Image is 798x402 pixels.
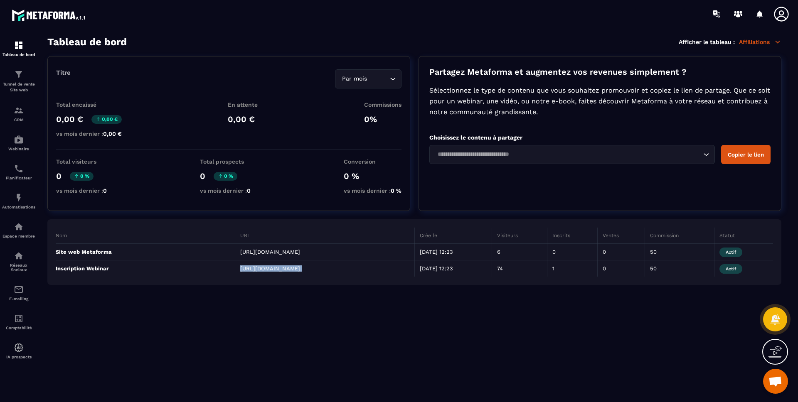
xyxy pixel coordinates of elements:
input: Search for option [435,150,701,159]
th: Ventes [598,228,645,244]
p: Inscription Webinar [56,265,230,272]
h3: Tableau de bord [47,36,127,48]
td: 74 [492,260,547,277]
p: IA prospects [2,355,35,359]
th: Commission [645,228,714,244]
th: Inscrits [547,228,598,244]
td: 0 [598,260,645,277]
td: [URL][DOMAIN_NAME] [235,244,415,260]
p: 0,00 € [91,115,122,124]
td: 0 [547,244,598,260]
p: Total prospects [200,158,251,165]
td: 0 [598,244,645,260]
p: En attente [228,101,258,108]
img: logo [12,7,86,22]
a: accountantaccountantComptabilité [2,307,35,336]
a: formationformationCRM [2,99,35,128]
img: formation [14,69,24,79]
div: Search for option [335,69,401,88]
p: 0 % [70,172,94,181]
span: Par mois [340,74,369,83]
p: vs mois dernier : [56,130,122,137]
p: Tableau de bord [2,52,35,57]
a: automationsautomationsAutomatisations [2,186,35,216]
th: Crée le [414,228,492,244]
th: Statut [714,228,773,244]
img: automations [14,135,24,145]
td: 50 [645,260,714,277]
p: 0,00 € [228,114,258,124]
p: 0% [364,114,401,124]
p: Commissions [364,101,401,108]
div: Search for option [429,145,715,164]
a: social-networksocial-networkRéseaux Sociaux [2,245,35,278]
p: Comptabilité [2,326,35,330]
img: formation [14,40,24,50]
img: scheduler [14,164,24,174]
p: CRM [2,118,35,122]
p: Webinaire [2,147,35,151]
p: Automatisations [2,205,35,209]
p: Total encaissé [56,101,122,108]
p: 0 [200,171,205,181]
img: social-network [14,251,24,261]
p: vs mois dernier : [200,187,251,194]
p: vs mois dernier : [344,187,401,194]
p: Espace membre [2,234,35,238]
p: 0 % [214,172,237,181]
p: vs mois dernier : [56,187,107,194]
p: Total visiteurs [56,158,107,165]
img: automations [14,343,24,353]
a: formationformationTunnel de vente Site web [2,63,35,99]
p: Réseaux Sociaux [2,263,35,272]
p: Titre [56,69,71,76]
td: 50 [645,244,714,260]
img: accountant [14,314,24,324]
p: 0 [56,171,62,181]
p: 0 % [344,171,401,181]
p: E-mailing [2,297,35,301]
a: formationformationTableau de bord [2,34,35,63]
span: Actif [719,248,742,257]
img: automations [14,222,24,232]
div: Ouvrir le chat [763,369,788,394]
p: [DATE] 12:23 [420,249,487,255]
p: Sélectionnez le type de contenu que vous souhaitez promouvoir et copiez le lien de partage. Que c... [429,85,771,118]
p: Affiliations [739,38,781,46]
td: [URL][DOMAIN_NAME] [235,260,415,277]
p: Conversion [344,158,401,165]
input: Search for option [369,74,388,83]
td: 6 [492,244,547,260]
img: automations [14,193,24,203]
p: Planificateur [2,176,35,180]
img: email [14,284,24,294]
th: Nom [56,228,235,244]
p: Site web Metaforma [56,249,230,255]
a: schedulerschedulerPlanificateur [2,157,35,186]
p: Tunnel de vente Site web [2,81,35,93]
a: emailemailE-mailing [2,278,35,307]
button: Copier le lien [721,145,771,164]
span: 0 [103,187,107,194]
span: Actif [719,264,742,274]
img: formation [14,105,24,115]
a: automationsautomationsEspace membre [2,216,35,245]
span: 0,00 € [103,130,122,137]
a: automationsautomationsWebinaire [2,128,35,157]
p: Choisissez le contenu à partager [429,134,771,141]
span: 0 [247,187,251,194]
th: Visiteurs [492,228,547,244]
p: Afficher le tableau : [679,39,735,45]
td: 1 [547,260,598,277]
span: 0 % [391,187,401,194]
p: Partagez Metaforma et augmentez vos revenues simplement ? [429,67,771,77]
p: 0,00 € [56,114,83,124]
p: [DATE] 12:23 [420,265,487,272]
th: URL [235,228,415,244]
